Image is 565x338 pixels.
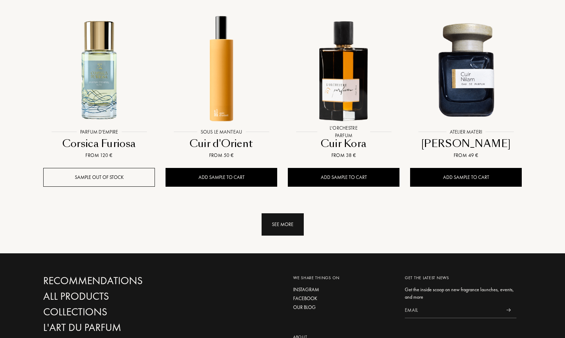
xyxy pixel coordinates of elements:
div: From 120 € [46,152,152,159]
a: Recommendations [43,275,196,287]
a: Corsica Furiosa Parfum d'EmpireParfum d'EmpireCorsica FuriosaFrom 120 € [43,7,155,168]
img: Cuir Kora L'Orchestre Parfum [289,15,399,125]
img: Cuir d'Orient Sous le Manteau [166,15,276,125]
a: Our blog [293,304,394,311]
div: From 50 € [168,152,274,159]
a: All products [43,290,196,303]
a: Facebook [293,295,394,302]
input: Email [405,302,500,318]
img: news_send.svg [506,308,511,312]
a: Cuir Nilam Atelier MateriAtelier Materi[PERSON_NAME]From 49 € [410,7,522,168]
a: Cuir d'Orient Sous le ManteauSous le ManteauCuir d'OrientFrom 50 € [166,7,277,168]
div: From 38 € [291,152,397,159]
div: See more [262,213,304,236]
a: Instagram [293,286,394,293]
img: Corsica Furiosa Parfum d'Empire [44,15,154,125]
div: We share things on [293,275,394,281]
a: Collections [43,306,196,318]
div: Add sample to cart [288,168,399,187]
div: Add sample to cart [410,168,522,187]
img: Cuir Nilam Atelier Materi [411,15,521,125]
a: Cuir Kora L'Orchestre ParfumL'Orchestre ParfumCuir KoraFrom 38 € [288,7,399,168]
a: L'Art du Parfum [43,321,196,334]
div: Get the latest news [405,275,516,281]
div: Sample out of stock [43,168,155,187]
div: Get the inside scoop on new fragrance launches, events, and more [405,286,516,301]
div: From 49 € [413,152,519,159]
div: Add sample to cart [166,168,277,187]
